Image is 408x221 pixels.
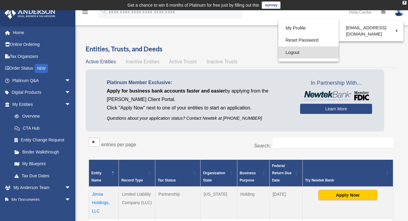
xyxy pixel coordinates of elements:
[65,74,77,87] span: arrow_drop_down
[169,59,197,64] span: Active Trusts
[8,158,77,170] a: My Blueprint
[4,182,80,194] a: My Anderson Teamarrow_drop_down
[35,64,48,73] div: NEW
[303,91,369,101] img: NewtekBankLogoSM.png
[237,160,269,187] th: Business Purpose: Activate to sort
[300,78,372,88] span: In Partnership With...
[207,59,238,64] span: Inactive Trusts
[121,178,143,182] span: Record Type
[302,160,393,187] th: Try Newtek Bank : Activate to sort
[107,78,291,87] p: Platinum Member Exclusive:
[4,39,80,51] a: Online Ordering
[4,50,80,62] a: Tax Organizers
[8,146,77,158] a: Binder Walkthrough
[155,160,201,187] th: Tax Status: Activate to sort
[8,134,77,146] a: Entity Change Request
[4,62,80,75] a: Order StatusNEW
[4,27,80,39] a: Home
[101,8,107,15] i: search
[86,44,396,54] h3: Entities, Trusts, and Deeds
[91,171,101,182] span: Entity Name
[158,178,176,182] span: Tax Status
[128,2,259,9] div: Get a chance to win 6 months of Platinum for free just by filling out this
[81,8,89,16] i: menu
[318,190,377,200] button: Apply Now
[126,59,160,64] span: Inactive Entities
[278,46,339,59] a: Logout
[4,74,80,87] a: Platinum Q&Aarrow_drop_down
[272,164,292,182] span: Federal Return Due Date
[119,160,155,187] th: Record Type: Activate to sort
[8,122,77,134] a: CTA Hub
[4,194,80,206] a: My Documentsarrow_drop_down
[81,11,89,16] a: menu
[65,182,77,194] span: arrow_drop_down
[201,187,237,219] td: [US_STATE]
[107,87,291,104] p: by applying from the [PERSON_NAME] Client Portal.
[278,22,339,34] a: My Profile
[3,7,57,19] img: Anderson Advisors Platinum Portal
[4,87,80,99] a: Digital Productsarrow_drop_down
[254,143,271,148] label: Search:
[269,160,302,187] th: Federal Return Due Date: Activate to sort
[203,171,225,182] span: Organization State
[4,98,77,110] a: My Entitiesarrow_drop_down
[65,98,77,111] span: arrow_drop_down
[107,104,291,112] p: Click "Apply Now" next to one of your entities to start an application.
[65,194,77,206] span: arrow_drop_down
[305,177,384,184] div: Try Newtek Bank
[339,22,403,40] a: [EMAIL_ADDRESS][DOMAIN_NAME]
[107,88,225,93] span: Apply for business bank accounts faster and easier
[240,171,256,182] span: Business Purpose
[89,187,119,219] td: Jimsa Holdings, LLC
[262,2,280,9] a: survey
[155,187,201,219] td: Partnership
[278,34,339,46] a: Reset Password
[119,187,155,219] td: Limited Liability Company (LLC)
[394,8,403,16] img: User Pic
[89,160,119,187] th: Entity Name: Activate to invert sorting
[237,187,269,219] td: Holding
[201,160,237,187] th: Organization State: Activate to sort
[300,104,372,114] a: Learn More
[107,115,291,122] p: Questions about your application status? Contact Newtek at [PHONE_NUMBER]
[8,170,77,182] a: Tax Due Dates
[403,1,406,5] div: close
[8,110,74,122] a: Overview
[101,142,136,147] label: entries per page
[65,87,77,99] span: arrow_drop_down
[269,187,302,219] td: [DATE]
[86,59,116,64] span: Active Entities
